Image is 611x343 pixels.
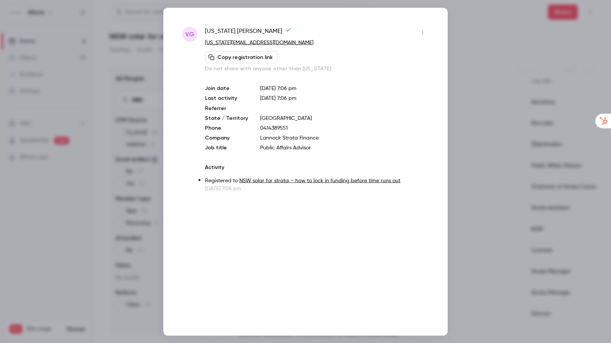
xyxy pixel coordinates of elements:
p: Job title [205,144,248,151]
p: Phone [205,124,248,132]
p: State / Territory [205,114,248,122]
p: [DATE] 7:06 pm [260,84,429,92]
a: NSW solar for strata – how to lock in funding before time runs out [239,178,400,183]
p: Last activity [205,94,248,102]
button: Copy registration link [205,51,278,63]
p: [GEOGRAPHIC_DATA] [260,114,429,122]
p: [DATE] 7:06 pm [205,185,429,192]
span: VG [185,29,194,39]
p: Referrer [205,104,248,112]
p: Company [205,134,248,141]
span: [US_STATE] [PERSON_NAME] [205,26,292,39]
p: Registered to [205,177,429,185]
p: Do not share with anyone other than [US_STATE] [205,65,429,72]
p: Activity [205,163,429,171]
p: 0414389551 [260,124,429,132]
p: Lannock Strata Finance [260,134,429,141]
span: [DATE] 7:06 pm [260,95,296,101]
p: Join date [205,84,248,92]
a: [US_STATE][EMAIL_ADDRESS][DOMAIN_NAME] [205,40,313,45]
p: Public Affairs Advisor [260,144,429,151]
